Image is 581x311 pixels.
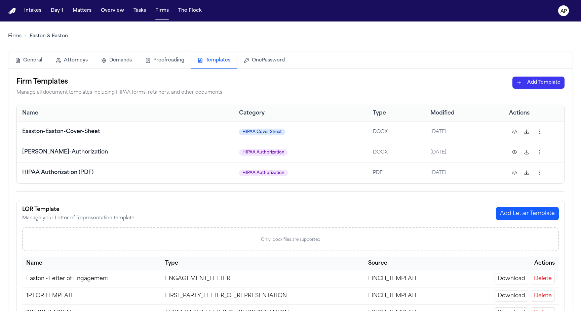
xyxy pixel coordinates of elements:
[22,170,93,175] span: HIPAA Authorization (PDF)
[521,126,532,137] button: Download
[531,273,555,284] button: Delete Easton - Letter of Engagement
[430,150,447,155] span: [DATE]
[367,105,425,121] th: Type
[161,287,364,304] td: FIRST_PARTY_LETTER_OF_REPRESENTATION
[191,53,237,69] button: Templates
[364,287,454,304] td: FINCH_TEMPLATE
[22,129,100,134] span: Easston-Easton-Cover-Sheet
[533,167,545,179] button: Template actions
[521,147,532,158] button: Download
[430,170,447,175] span: [DATE]
[239,129,285,135] span: HIPAA Cover Sheet
[17,105,234,121] th: Name
[234,105,367,121] th: Category
[504,105,564,121] th: Actions
[496,207,559,220] button: Add Letter Template
[22,206,135,214] h3: LOR Template
[237,53,292,68] button: OnePassword
[373,150,388,155] span: DOCX
[239,170,288,176] span: HIPAA Authorization
[176,5,204,17] button: The Flock
[425,105,504,121] th: Modified
[49,53,94,68] button: Attorneys
[495,290,528,302] button: Download 1P LOR TEMPLATE
[22,215,135,222] p: Manage your Letter of Representation template.
[373,170,383,175] span: PDF
[430,129,447,134] span: [DATE]
[22,257,161,270] th: Name
[16,77,222,87] h2: Firm Templates
[8,33,22,40] a: Firms
[8,33,68,40] nav: Breadcrumb
[560,9,567,14] text: AP
[509,147,520,158] button: Preview
[94,53,139,68] button: Demands
[161,270,364,287] td: ENGAGEMENT_LETTER
[22,149,108,155] span: [PERSON_NAME]-Authorization
[512,77,565,89] button: Add Template
[70,5,94,17] button: Matters
[22,227,559,251] div: Upload LOR template
[8,8,16,14] img: Finch Logo
[364,270,454,287] td: FINCH_TEMPLATE
[26,275,157,283] button: Easton - Letter of Engagement
[161,257,364,270] th: Type
[16,89,222,97] p: Manage all document templates including HIPAA forms, retainers, and other documents
[48,5,66,17] button: Day 1
[533,126,545,138] button: Template actions
[31,237,550,242] div: Only .docx files are supported
[98,5,127,17] button: Overview
[26,292,157,300] button: 1P LOR TEMPLATE
[533,146,545,158] button: Template actions
[139,53,191,68] button: Proofreading
[8,8,16,14] a: Home
[364,257,454,270] th: Source
[153,5,171,17] button: Firms
[509,126,520,137] button: Preview
[131,5,149,17] button: Tasks
[239,149,288,156] span: HIPAA Authorization
[521,167,532,178] button: Download
[373,129,388,134] span: DOCX
[509,167,520,178] button: Preview
[495,273,528,284] button: Download Easton - Letter of Engagement
[30,33,68,40] a: Easton & Easton
[454,257,559,270] th: Actions
[8,53,49,68] button: General
[531,290,555,302] button: Delete 1P LOR TEMPLATE
[22,5,44,17] button: Intakes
